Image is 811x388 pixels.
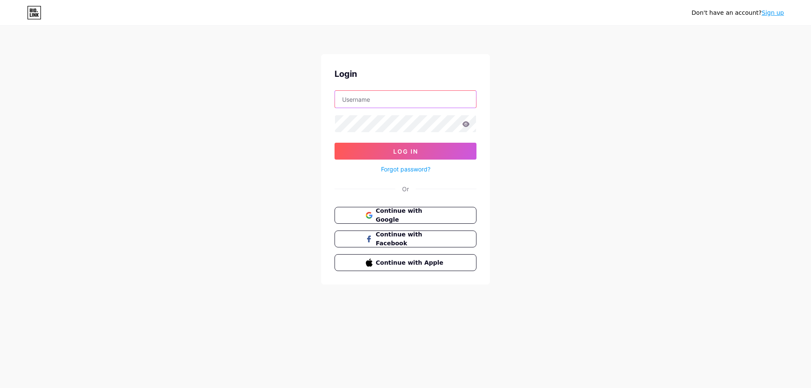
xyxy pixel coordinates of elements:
button: Continue with Apple [335,254,476,271]
span: Continue with Facebook [376,230,446,248]
button: Continue with Facebook [335,231,476,247]
div: Or [402,185,409,193]
input: Username [335,91,476,108]
button: Log In [335,143,476,160]
span: Log In [393,148,418,155]
button: Continue with Google [335,207,476,224]
span: Continue with Apple [376,258,446,267]
div: Don't have an account? [691,8,784,17]
a: Forgot password? [381,165,430,174]
a: Sign up [762,9,784,16]
span: Continue with Google [376,206,446,224]
div: Login [335,68,476,80]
